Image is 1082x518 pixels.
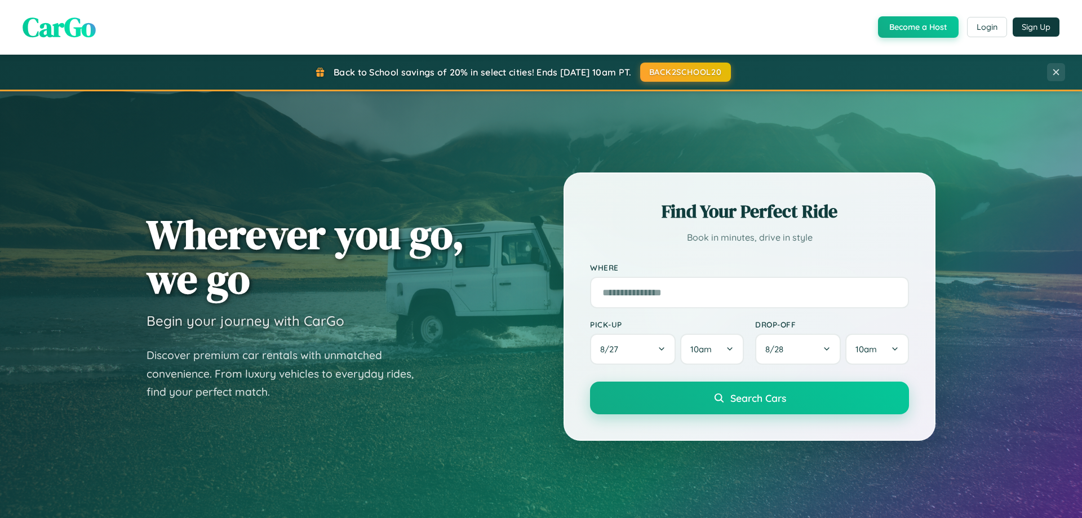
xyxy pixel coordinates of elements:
button: 8/28 [755,334,841,365]
button: Login [967,17,1007,37]
p: Book in minutes, drive in style [590,229,909,246]
button: Become a Host [878,16,959,38]
button: BACK2SCHOOL20 [640,63,731,82]
label: Pick-up [590,320,744,329]
button: 10am [845,334,909,365]
p: Discover premium car rentals with unmatched convenience. From luxury vehicles to everyday rides, ... [147,346,428,401]
span: 10am [855,344,877,355]
span: Search Cars [730,392,786,404]
span: CarGo [23,8,96,46]
button: Search Cars [590,382,909,414]
span: 8 / 27 [600,344,624,355]
label: Drop-off [755,320,909,329]
button: 10am [680,334,744,365]
h2: Find Your Perfect Ride [590,199,909,224]
button: 8/27 [590,334,676,365]
h1: Wherever you go, we go [147,212,464,301]
span: Back to School savings of 20% in select cities! Ends [DATE] 10am PT. [334,67,631,78]
button: Sign Up [1013,17,1059,37]
span: 10am [690,344,712,355]
label: Where [590,263,909,272]
span: 8 / 28 [765,344,789,355]
h3: Begin your journey with CarGo [147,312,344,329]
